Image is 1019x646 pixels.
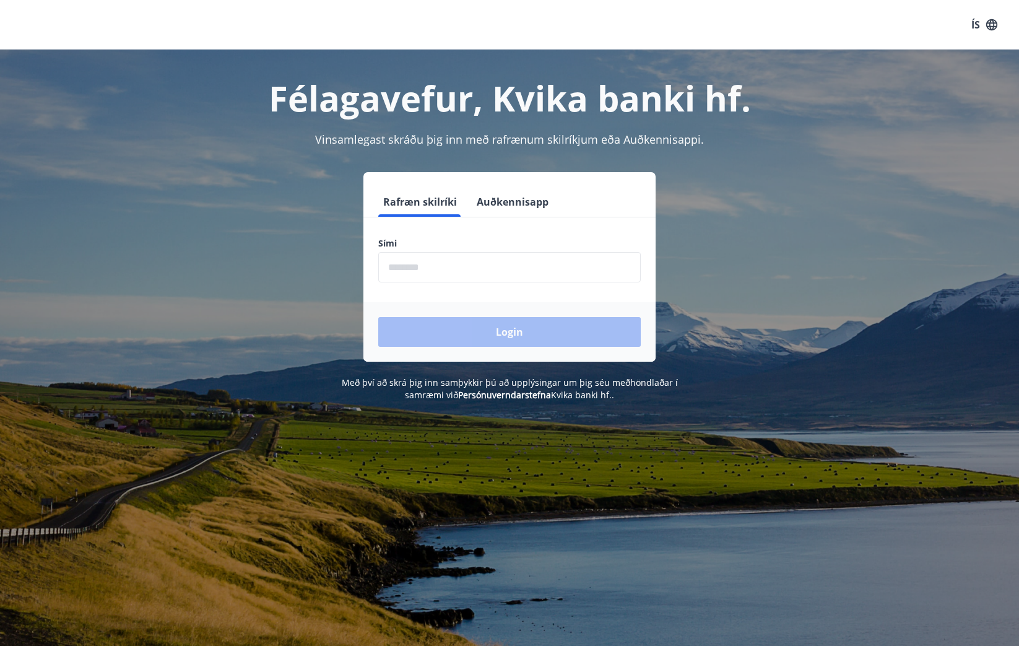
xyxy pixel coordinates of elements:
[458,389,551,401] a: Persónuverndarstefna
[315,132,704,147] span: Vinsamlegast skráðu þig inn með rafrænum skilríkjum eða Auðkennisappi.
[965,14,1004,36] button: ÍS
[472,187,553,217] button: Auðkennisapp
[79,74,940,121] h1: Félagavefur, Kvika banki hf.
[342,377,678,401] span: Með því að skrá þig inn samþykkir þú að upplýsingar um þig séu meðhöndlaðar í samræmi við Kvika b...
[378,187,462,217] button: Rafræn skilríki
[378,237,641,250] label: Sími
